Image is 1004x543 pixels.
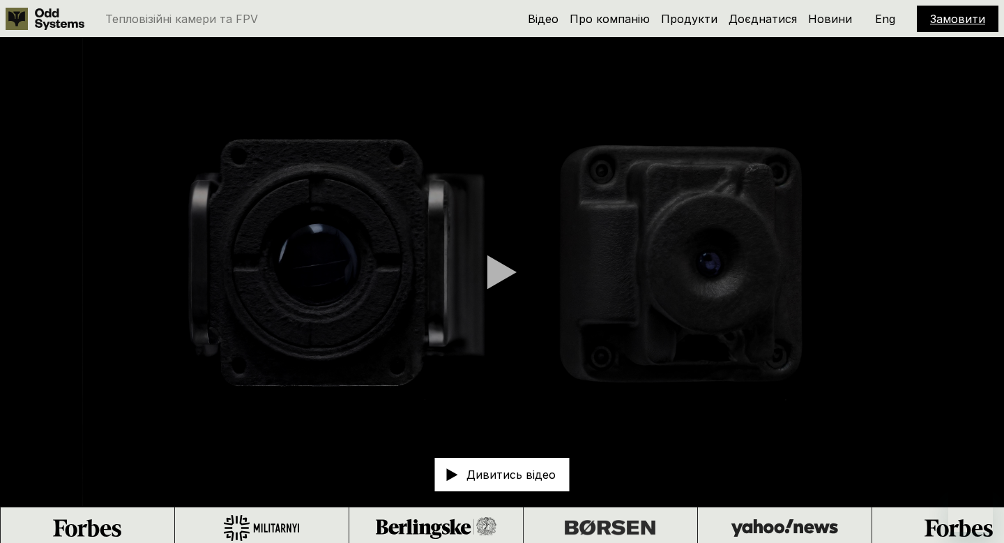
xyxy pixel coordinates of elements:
[875,13,895,24] p: Eng
[105,13,258,24] p: Тепловізійні камери та FPV
[808,12,852,26] a: Новини
[948,487,993,532] iframe: Button to launch messaging window
[528,12,558,26] a: Відео
[466,469,556,480] p: Дивитись відео
[661,12,717,26] a: Продукти
[930,12,985,26] a: Замовити
[570,12,650,26] a: Про компанію
[729,12,797,26] a: Доєднатися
